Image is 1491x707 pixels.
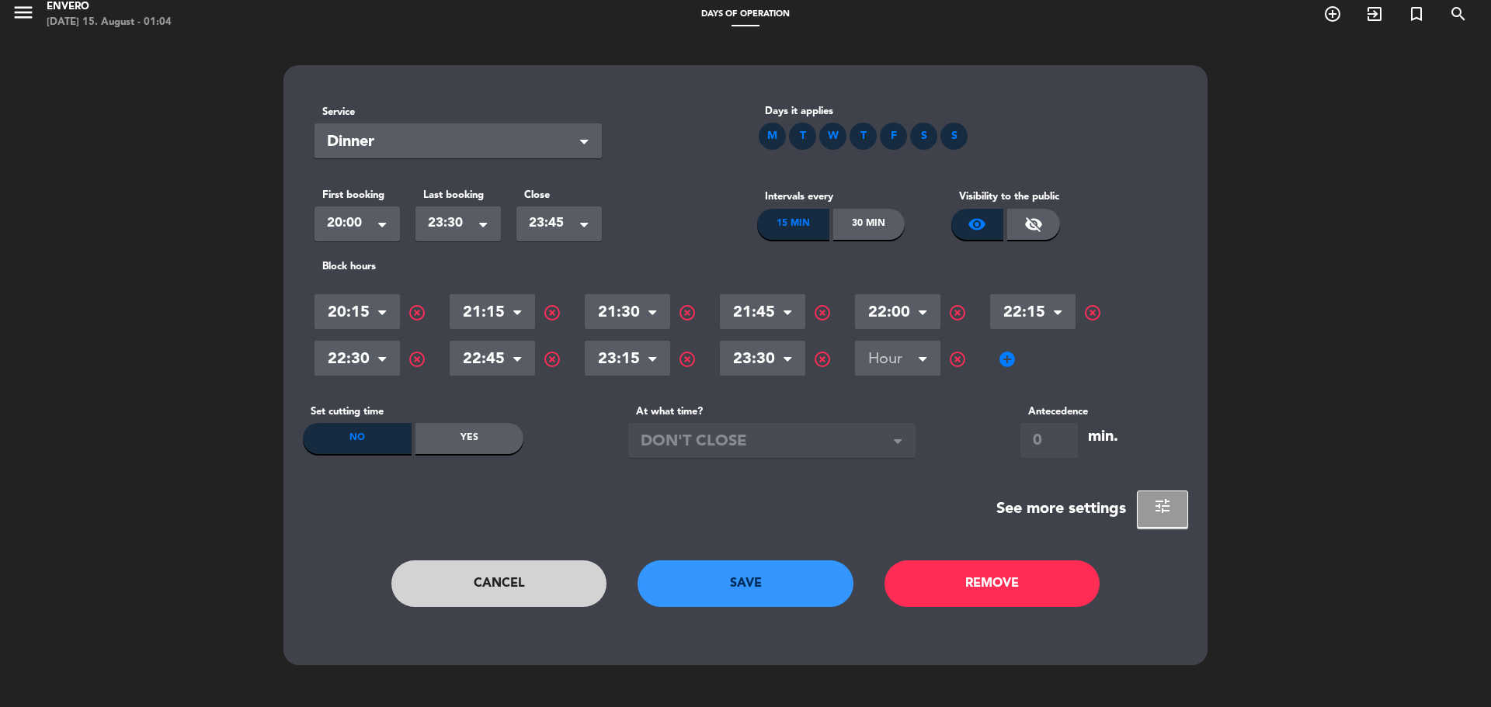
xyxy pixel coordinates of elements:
label: Visibility to the public [951,189,1177,205]
label: Last booking [415,187,501,203]
i: turned_in_not [1407,5,1426,23]
i: exit_to_app [1365,5,1384,23]
div: No [303,423,412,454]
button: Remove [885,560,1100,607]
button: tune [1137,490,1188,528]
div: F [880,123,907,150]
div: 15 Min [757,209,829,240]
label: Intervals every [757,189,951,205]
span: highlight_off [678,350,697,369]
span: visibility_off [1024,215,1043,234]
span: highlight_off [543,350,561,369]
span: highlight_off [948,350,967,369]
label: Antecedence [1020,404,1088,420]
div: W [819,123,846,150]
span: DON'T CLOSE [641,429,891,455]
span: highlight_off [543,303,561,322]
span: visibility [968,215,986,234]
div: S [910,123,937,150]
span: 23:30 [428,213,476,234]
label: Block hours [315,258,1176,275]
div: Days it applies [757,103,1176,120]
label: Close [516,187,602,203]
div: M [759,123,786,150]
button: Save [638,560,853,607]
span: highlight_off [678,303,697,322]
span: highlight_off [948,303,967,322]
label: First booking [315,187,400,203]
input: 0 [1020,423,1078,458]
span: highlight_off [408,350,426,369]
span: add_circle [998,350,1017,369]
div: [DATE] 15. August - 01:04 [47,15,172,30]
i: menu [12,1,35,24]
span: Dinner [327,130,577,155]
span: 23:45 [529,213,577,234]
div: min. [1088,425,1118,450]
div: See more settings [996,497,1126,522]
label: Service [315,104,602,120]
i: search [1449,5,1468,23]
span: Days of operation [693,10,798,19]
i: add_circle_outline [1323,5,1342,23]
div: Yes [415,423,524,454]
div: S [940,123,968,150]
label: Set cutting time [303,404,523,420]
div: T [789,123,816,150]
button: Cancel [391,560,607,607]
div: 30 Min [833,209,905,240]
span: tune [1153,497,1172,515]
span: highlight_off [813,350,832,369]
span: 20:00 [327,213,375,234]
span: highlight_off [1083,303,1102,322]
span: highlight_off [813,303,832,322]
span: highlight_off [408,303,426,322]
div: T [850,123,877,150]
button: menu [12,1,35,29]
label: At what time? [628,404,916,420]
